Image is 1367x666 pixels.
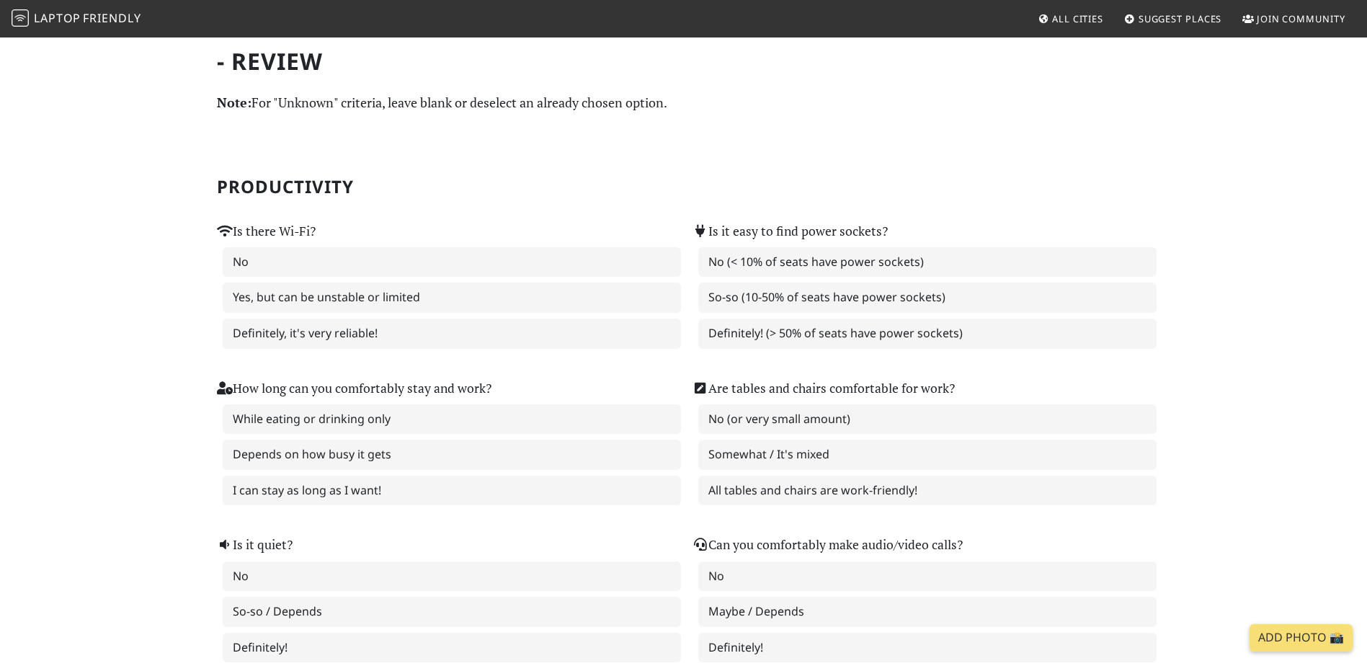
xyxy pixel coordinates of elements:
[223,561,681,592] label: No
[223,476,681,506] label: I can stay as long as I want!
[698,247,1157,277] label: No (< 10% of seats have power sockets)
[698,440,1157,470] label: Somewhat / It's mixed
[223,283,681,313] label: Yes, but can be unstable or limited
[217,92,1151,113] p: For "Unknown" criteria, leave blank or deselect an already chosen option.
[1257,12,1345,25] span: Join Community
[223,319,681,349] label: Definitely, it's very reliable!
[217,48,1151,75] h1: - Review
[1139,12,1222,25] span: Suggest Places
[12,9,29,27] img: LaptopFriendly
[698,633,1157,663] label: Definitely!
[223,404,681,435] label: While eating or drinking only
[698,404,1157,435] label: No (or very small amount)
[698,476,1157,506] label: All tables and chairs are work-friendly!
[83,10,141,26] span: Friendly
[1052,12,1103,25] span: All Cities
[223,633,681,663] label: Definitely!
[1118,6,1228,32] a: Suggest Places
[34,10,81,26] span: Laptop
[698,561,1157,592] label: No
[217,378,491,399] label: How long can you comfortably stay and work?
[217,94,251,111] strong: Note:
[12,6,141,32] a: LaptopFriendly LaptopFriendly
[693,378,955,399] label: Are tables and chairs comfortable for work?
[1032,6,1109,32] a: All Cities
[223,440,681,470] label: Depends on how busy it gets
[217,535,293,555] label: Is it quiet?
[223,247,681,277] label: No
[698,283,1157,313] label: So-so (10-50% of seats have power sockets)
[217,177,1151,197] h2: Productivity
[223,597,681,627] label: So-so / Depends
[1237,6,1351,32] a: Join Community
[693,221,888,241] label: Is it easy to find power sockets?
[217,221,316,241] label: Is there Wi-Fi?
[693,535,963,555] label: Can you comfortably make audio/video calls?
[1250,624,1353,652] a: Add Photo 📸
[698,597,1157,627] label: Maybe / Depends
[698,319,1157,349] label: Definitely! (> 50% of seats have power sockets)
